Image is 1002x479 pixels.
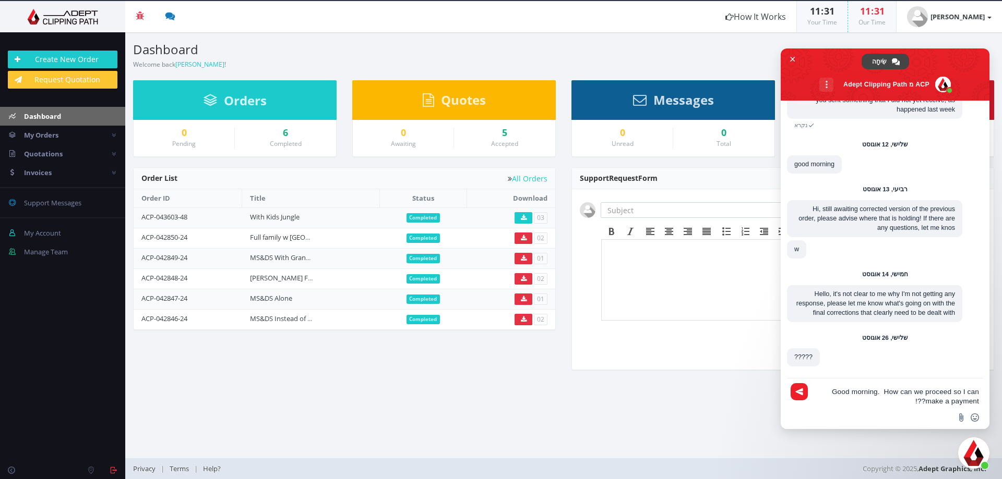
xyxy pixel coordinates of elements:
[24,149,63,158] span: Quotations
[773,225,792,238] div: Increase indent
[8,51,117,68] a: Create New Order
[872,54,887,69] span: שִׂיחָה
[133,464,161,473] a: Privacy
[580,202,595,218] img: user_default.jpg
[819,78,833,92] div: עוד ערוצים
[918,464,986,473] a: Adept Graphics, Inc.
[141,212,187,222] a: ACP-043603-48
[653,91,714,108] span: Messages
[491,139,518,148] small: Accepted
[794,353,813,361] span: ?????
[814,387,979,406] textarea: נסח הודעה...
[24,112,61,121] span: Dashboard
[141,173,177,183] span: Order List
[715,1,796,32] a: How It Works
[697,225,716,238] div: Justify
[580,173,658,183] span: Support Form
[8,9,117,24] img: Adept Graphics
[862,142,909,148] div: שלישי, 12 אוגוסט
[407,234,440,243] span: Completed
[133,458,707,479] div: | |
[250,232,355,242] a: Full family w [GEOGRAPHIC_DATA]
[897,1,1002,32] a: [PERSON_NAME]
[250,212,300,222] a: With Kids Jungle
[141,293,187,303] a: ACP-042847-24
[755,225,773,238] div: Decrease indent
[957,413,965,422] span: שלח קובץ
[580,128,665,138] a: 0
[141,253,187,262] a: ACP-042849-24
[250,314,324,323] a: MS&DS Instead of Bride
[467,189,555,207] th: Download
[717,139,731,148] small: Total
[250,253,323,262] a: MS&DS With Grandkids
[423,97,486,107] a: Quotes
[407,254,440,263] span: Completed
[24,130,58,140] span: My Orders
[796,87,955,113] span: good afternoon, any news? I'm asking because maybe you sent something that I did not yet receive,...
[441,91,486,108] span: Quotes
[678,225,697,238] div: Align right
[798,205,955,231] span: Hi, still awaiting corrected version of the previous order, please advise where that is holding! ...
[601,202,785,218] input: Subject
[717,225,736,238] div: Bullet list
[787,54,798,65] span: סגור צ'אט
[612,139,634,148] small: Unread
[141,128,226,138] a: 0
[870,5,874,17] span: :
[810,5,820,17] span: 11
[641,225,660,238] div: Align left
[250,273,325,283] a: [PERSON_NAME] Family
[24,247,68,256] span: Manage Team
[874,5,885,17] span: 31
[198,464,226,473] a: Help?
[141,273,187,283] a: ACP-042848-24
[8,71,117,89] a: Request Quotation
[796,290,955,316] span: Hello, it's not clear to me why I'm not getting any response, please let me know what's going on ...
[971,413,979,422] span: הוספת אימוג׳י
[791,383,808,400] span: לִשְׁלוֹחַ
[24,228,61,238] span: My Account
[391,139,416,148] small: Awaiting
[736,225,755,238] div: Numbered list
[958,437,989,469] div: סגור צ'אט
[863,463,986,474] span: Copyright © 2025,
[24,168,52,177] span: Invoices
[407,274,440,284] span: Completed
[224,92,267,109] span: Orders
[204,98,267,107] a: Orders
[242,189,380,207] th: Title
[824,5,834,17] span: 31
[807,18,837,27] small: Your Time
[633,97,714,107] a: Messages
[907,6,928,27] img: user_default.jpg
[141,232,187,242] a: ACP-042850-24
[134,189,242,207] th: Order ID
[508,175,547,182] a: All Orders
[621,225,640,238] div: Italic
[681,128,767,138] div: 0
[243,128,328,138] a: 6
[862,335,909,341] div: שלישי, 26 אוגוסט
[250,293,292,303] a: MS&DS Alone
[858,18,886,27] small: Our Time
[24,198,81,207] span: Support Messages
[863,187,908,193] div: רביעי, 13 אוגוסט
[133,60,226,69] small: Welcome back !
[602,225,621,238] div: Bold
[141,314,187,323] a: ACP-042846-24
[380,189,467,207] th: Status
[820,5,824,17] span: :
[862,54,909,69] div: שִׂיחָה
[133,43,556,56] h3: Dashboard
[361,128,446,138] a: 0
[175,60,224,69] a: [PERSON_NAME]
[164,464,194,473] a: Terms
[794,161,834,168] span: good morning
[794,121,807,129] span: נקרא
[462,128,547,138] a: 5
[270,139,302,148] small: Completed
